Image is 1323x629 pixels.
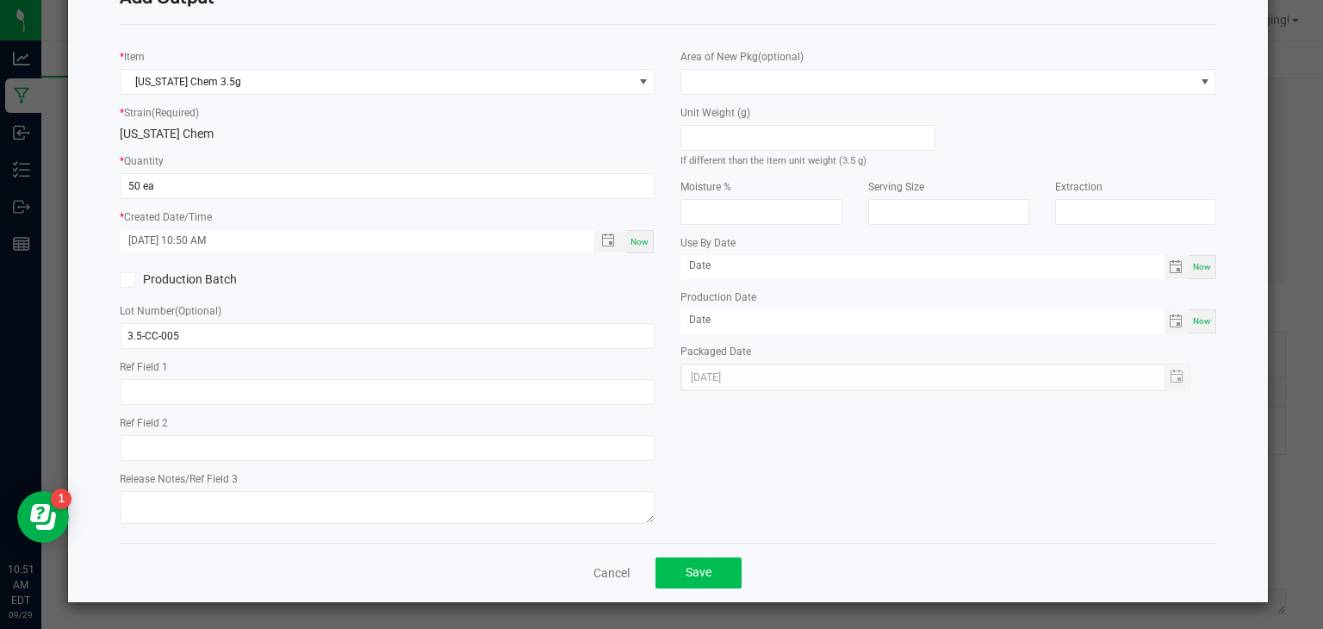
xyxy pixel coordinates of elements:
label: Ref Field 1 [120,359,168,375]
label: Strain [124,105,199,121]
input: Date [680,309,1164,331]
label: Unit Weight (g) [680,105,750,121]
span: Now [1193,316,1211,326]
label: Production Date [680,290,756,305]
label: Area of New Pkg [680,49,804,65]
input: Created Datetime [121,230,575,252]
label: Quantity [124,153,164,169]
label: Lot Number [120,303,221,319]
span: (Required) [152,107,199,119]
span: Now [630,237,649,246]
a: Cancel [593,564,630,582]
label: Packaged Date [680,344,751,359]
button: Save [655,557,742,589]
span: [US_STATE] Chem 3.5g [121,70,633,94]
small: If different than the item unit weight (3.5 g) [680,155,866,166]
label: Use By Date [680,235,736,251]
input: Date [680,255,1164,277]
iframe: Resource center unread badge [51,489,71,509]
span: Toggle calendar [1165,255,1189,279]
label: Created Date/Time [124,209,212,225]
label: Production Batch [120,271,375,289]
label: Item [124,49,145,65]
label: Extraction [1055,179,1102,195]
span: [US_STATE] Chem [120,127,214,140]
span: (Optional) [175,305,221,317]
label: Release Notes/Ref Field 3 [120,471,238,487]
label: Serving Size [868,179,924,195]
label: Ref Field 2 [120,415,168,431]
label: Moisture % [680,179,731,195]
iframe: Resource center [17,491,69,543]
span: (optional) [758,51,804,63]
span: Save [686,565,711,579]
span: Toggle calendar [1165,309,1189,333]
span: Now [1193,262,1211,271]
span: Toggle popup [593,230,627,252]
